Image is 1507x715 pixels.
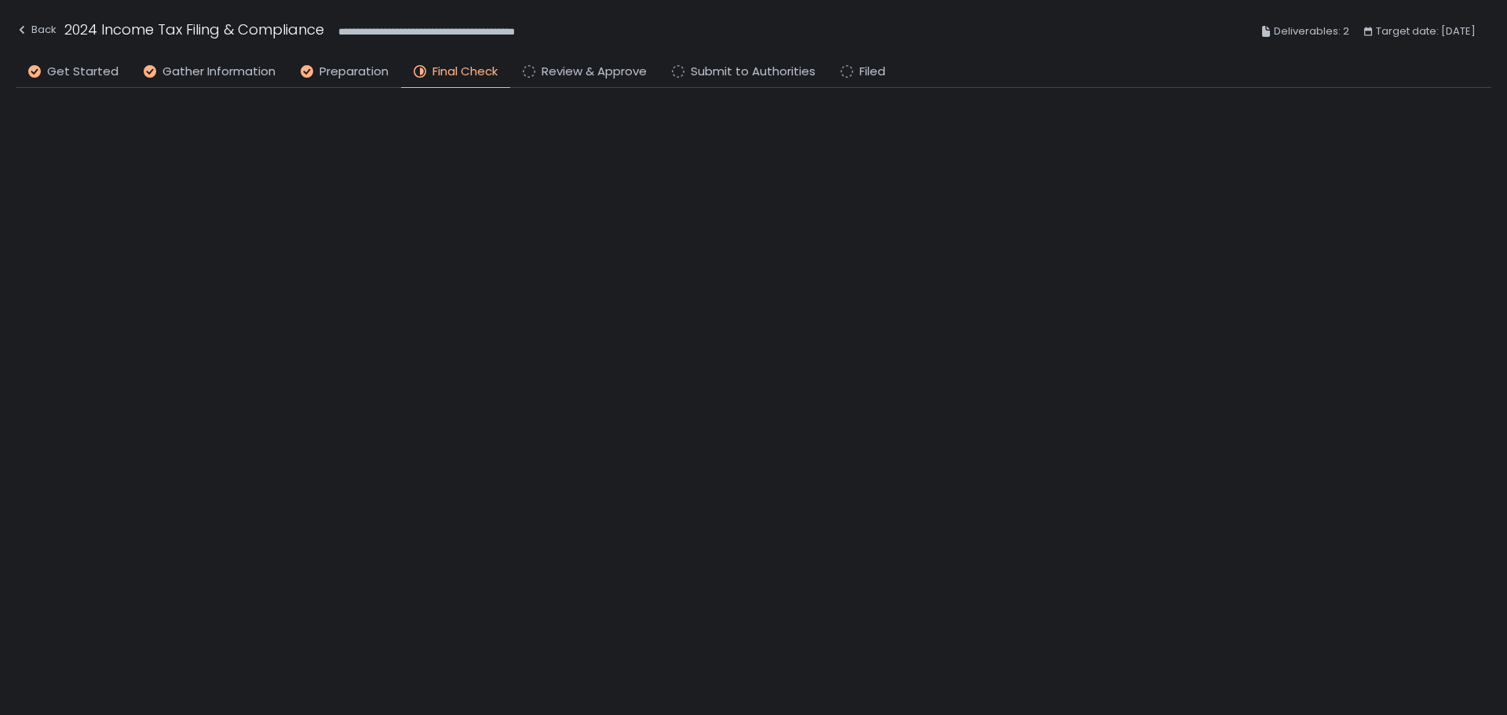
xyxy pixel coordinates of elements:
span: Preparation [319,63,389,81]
button: Back [16,19,57,45]
span: Submit to Authorities [691,63,816,81]
span: Target date: [DATE] [1376,22,1476,41]
span: Gather Information [162,63,275,81]
span: Deliverables: 2 [1274,22,1349,41]
h1: 2024 Income Tax Filing & Compliance [64,19,324,40]
div: Back [16,20,57,39]
span: Filed [859,63,885,81]
span: Final Check [432,63,498,81]
span: Review & Approve [542,63,647,81]
span: Get Started [47,63,119,81]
